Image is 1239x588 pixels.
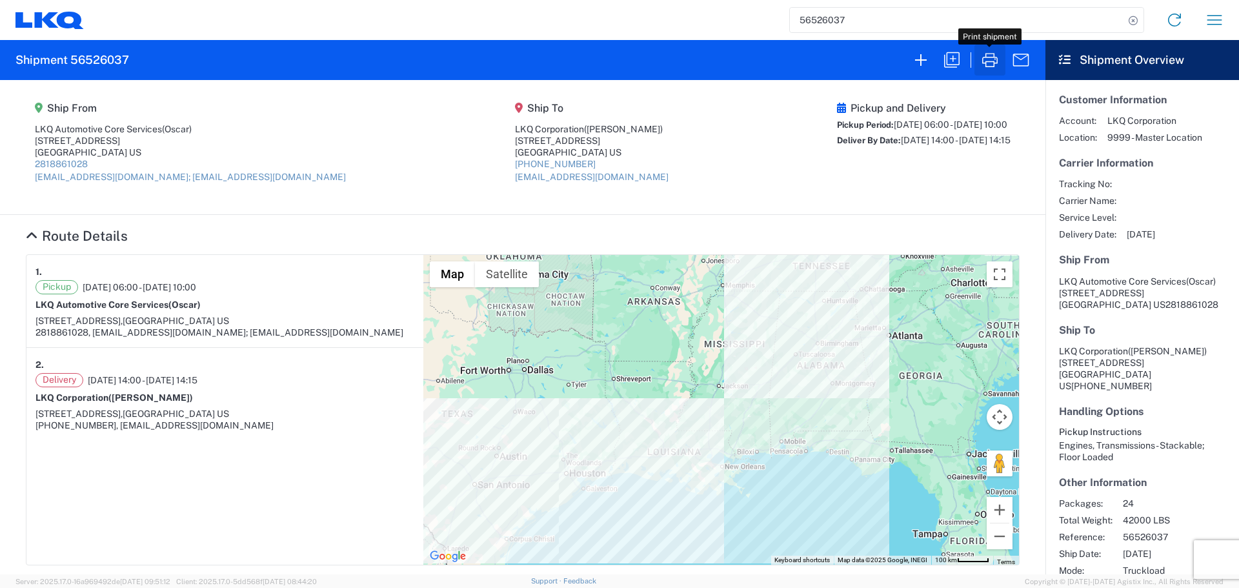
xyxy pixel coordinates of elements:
span: Location: [1059,132,1097,143]
span: Packages: [1059,498,1113,509]
button: Toggle fullscreen view [987,261,1012,287]
span: Reference: [1059,531,1113,543]
div: [STREET_ADDRESS] [515,135,669,147]
div: [GEOGRAPHIC_DATA] US [35,147,346,158]
span: 100 km [935,556,957,563]
a: Support [531,577,563,585]
div: LKQ Automotive Core Services [35,123,346,135]
span: [STREET_ADDRESS] [1059,288,1144,298]
span: Service Level: [1059,212,1116,223]
a: [PHONE_NUMBER] [515,159,596,169]
img: Google [427,548,469,565]
h5: Ship To [515,102,669,114]
span: (Oscar) [168,299,201,310]
span: (Oscar) [162,124,192,134]
span: Map data ©2025 Google, INEGI [838,556,927,563]
strong: 1. [35,264,42,280]
div: [GEOGRAPHIC_DATA] US [515,147,669,158]
span: Truckload [1123,565,1233,576]
a: Terms [997,558,1015,565]
span: ([PERSON_NAME]) [584,124,663,134]
span: [DATE] 14:00 - [DATE] 14:15 [901,135,1011,145]
h5: Customer Information [1059,94,1225,106]
button: Map Scale: 100 km per 46 pixels [931,556,993,565]
div: LKQ Corporation [515,123,669,135]
span: [DATE] 08:44:20 [263,578,317,585]
strong: LKQ Corporation [35,392,193,403]
a: Hide Details [26,228,128,244]
span: [DATE] 06:00 - [DATE] 10:00 [894,119,1007,130]
span: [GEOGRAPHIC_DATA] US [123,409,229,419]
div: Engines, Transmissions - Stackable; Floor Loaded [1059,440,1225,463]
h5: Other Information [1059,476,1225,489]
strong: 2. [35,357,44,373]
span: [DATE] 14:00 - [DATE] 14:15 [88,374,197,386]
span: Account: [1059,115,1097,127]
h5: Ship From [35,102,346,114]
span: Deliver By Date: [837,136,901,145]
span: (Oscar) [1186,276,1216,287]
a: [EMAIL_ADDRESS][DOMAIN_NAME] [515,172,669,182]
span: [DATE] [1127,228,1155,240]
span: [STREET_ADDRESS], [35,409,123,419]
span: Pickup [35,280,78,294]
a: [EMAIL_ADDRESS][DOMAIN_NAME]; [EMAIL_ADDRESS][DOMAIN_NAME] [35,172,346,182]
h6: Pickup Instructions [1059,427,1225,438]
strong: LKQ Automotive Core Services [35,299,201,310]
div: [PHONE_NUMBER], [EMAIL_ADDRESS][DOMAIN_NAME] [35,420,414,431]
div: 2818861028, [EMAIL_ADDRESS][DOMAIN_NAME]; [EMAIL_ADDRESS][DOMAIN_NAME] [35,327,414,338]
span: [DATE] [1123,548,1233,560]
button: Show street map [430,261,475,287]
h5: Ship To [1059,324,1225,336]
address: [GEOGRAPHIC_DATA] US [1059,345,1225,392]
span: Delivery Date: [1059,228,1116,240]
span: Ship Date: [1059,548,1113,560]
span: [DATE] 09:51:12 [120,578,170,585]
span: Carrier Name: [1059,195,1116,207]
button: Zoom in [987,497,1012,523]
h2: Shipment 56526037 [15,52,129,68]
a: Feedback [563,577,596,585]
span: ([PERSON_NAME]) [1128,346,1207,356]
span: Tracking No: [1059,178,1116,190]
span: Server: 2025.17.0-16a969492de [15,578,170,585]
span: ([PERSON_NAME]) [108,392,193,403]
span: [PHONE_NUMBER] [1071,381,1152,391]
span: [DATE] 06:00 - [DATE] 10:00 [83,281,196,293]
span: 24 [1123,498,1233,509]
button: Keyboard shortcuts [774,556,830,565]
button: Drag Pegman onto the map to open Street View [987,451,1012,476]
span: 2818861028 [1165,299,1218,310]
button: Map camera controls [987,404,1012,430]
span: Delivery [35,373,83,387]
span: [STREET_ADDRESS], [35,316,123,326]
address: [GEOGRAPHIC_DATA] US [1059,276,1225,310]
div: [STREET_ADDRESS] [35,135,346,147]
span: Client: 2025.17.0-5dd568f [176,578,317,585]
h5: Ship From [1059,254,1225,266]
a: Open this area in Google Maps (opens a new window) [427,548,469,565]
button: Zoom out [987,523,1012,549]
button: Show satellite imagery [475,261,539,287]
span: Pickup Period: [837,120,894,130]
a: 2818861028 [35,159,88,169]
span: 42000 LBS [1123,514,1233,526]
h5: Carrier Information [1059,157,1225,169]
span: LKQ Corporation [1107,115,1202,127]
h5: Pickup and Delivery [837,102,1011,114]
span: [GEOGRAPHIC_DATA] US [123,316,229,326]
h5: Handling Options [1059,405,1225,418]
span: LKQ Corporation [STREET_ADDRESS] [1059,346,1207,368]
span: Total Weight: [1059,514,1113,526]
span: Mode: [1059,565,1113,576]
span: 9999 - Master Location [1107,132,1202,143]
span: 56526037 [1123,531,1233,543]
span: LKQ Automotive Core Services [1059,276,1186,287]
input: Shipment, tracking or reference number [790,8,1124,32]
header: Shipment Overview [1045,40,1239,80]
span: Copyright © [DATE]-[DATE] Agistix Inc., All Rights Reserved [1025,576,1224,587]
